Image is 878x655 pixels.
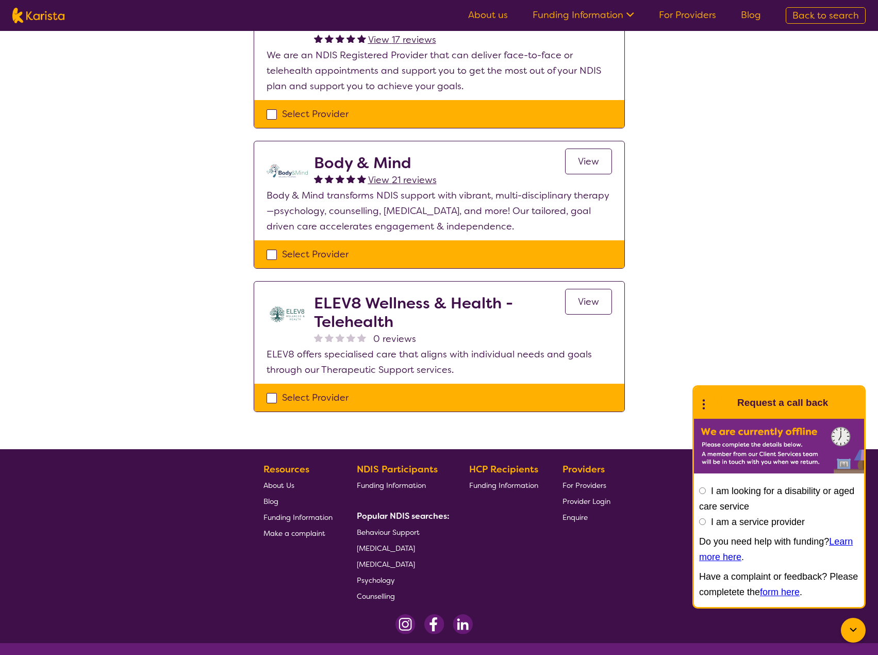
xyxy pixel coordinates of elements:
[711,517,805,527] label: I am a service provider
[469,481,538,490] span: Funding Information
[562,513,588,522] span: Enquire
[468,9,508,21] a: About us
[368,172,437,188] a: View 21 reviews
[357,544,415,553] span: [MEDICAL_DATA]
[267,154,308,188] img: qmpolprhjdhzpcuekzqg.svg
[267,188,612,234] p: Body & Mind transforms NDIS support with vibrant, multi-disciplinary therapy—psychology, counsell...
[792,9,859,22] span: Back to search
[314,154,437,172] h2: Body & Mind
[357,540,445,556] a: [MEDICAL_DATA]
[336,333,344,342] img: nonereviewstar
[578,155,599,168] span: View
[325,34,334,43] img: fullstar
[325,333,334,342] img: nonereviewstar
[357,34,366,43] img: fullstar
[565,289,612,315] a: View
[357,333,366,342] img: nonereviewstar
[710,392,731,413] img: Karista
[373,331,416,347] span: 0 reviews
[562,509,610,525] a: Enquire
[368,32,436,47] a: View 17 reviews
[263,525,333,541] a: Make a complaint
[699,486,854,512] label: I am looking for a disability or aged care service
[357,481,426,490] span: Funding Information
[699,569,859,600] p: Have a complaint or feedback? Please completete the .
[346,34,355,43] img: fullstar
[562,463,605,476] b: Providers
[357,560,415,569] span: [MEDICAL_DATA]
[357,477,445,493] a: Funding Information
[741,9,761,21] a: Blog
[424,614,444,634] img: Facebook
[314,174,323,183] img: fullstar
[346,333,355,342] img: nonereviewstar
[336,34,344,43] img: fullstar
[469,463,538,476] b: HCP Recipients
[267,294,308,335] img: yihuczgmrom8nsaxakka.jpg
[357,174,366,183] img: fullstar
[263,463,309,476] b: Resources
[263,497,278,506] span: Blog
[562,497,610,506] span: Provider Login
[357,528,420,537] span: Behaviour Support
[263,477,333,493] a: About Us
[357,592,395,601] span: Counselling
[357,556,445,572] a: [MEDICAL_DATA]
[562,477,610,493] a: For Providers
[263,529,325,538] span: Make a complaint
[357,511,450,521] b: Popular NDIS searches:
[357,572,445,588] a: Psychology
[565,149,612,174] a: View
[453,614,473,634] img: LinkedIn
[267,347,612,378] p: ELEV8 offers specialised care that aligns with individual needs and goals through our Therapeutic...
[314,34,323,43] img: fullstar
[562,493,610,509] a: Provider Login
[737,395,828,411] h1: Request a call back
[263,493,333,509] a: Blog
[533,9,634,21] a: Funding Information
[357,463,438,476] b: NDIS Participants
[562,481,606,490] span: For Providers
[336,174,344,183] img: fullstar
[357,588,445,604] a: Counselling
[263,513,333,522] span: Funding Information
[368,34,436,46] span: View 17 reviews
[325,174,334,183] img: fullstar
[314,333,323,342] img: nonereviewstar
[267,47,612,94] p: We are an NDIS Registered Provider that can deliver face-to-face or telehealth appointments and s...
[469,477,538,493] a: Funding Information
[263,509,333,525] a: Funding Information
[12,8,64,23] img: Karista logo
[346,174,355,183] img: fullstar
[368,174,437,186] span: View 21 reviews
[760,587,800,597] a: form here
[699,534,859,565] p: Do you need help with funding? .
[357,576,395,585] span: Psychology
[314,294,565,331] h2: ELEV8 Wellness & Health - Telehealth
[263,481,294,490] span: About Us
[395,614,416,634] img: Instagram
[659,9,716,21] a: For Providers
[578,296,599,308] span: View
[786,7,866,24] a: Back to search
[357,524,445,540] a: Behaviour Support
[694,419,864,473] img: Karista offline chat form to request call back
